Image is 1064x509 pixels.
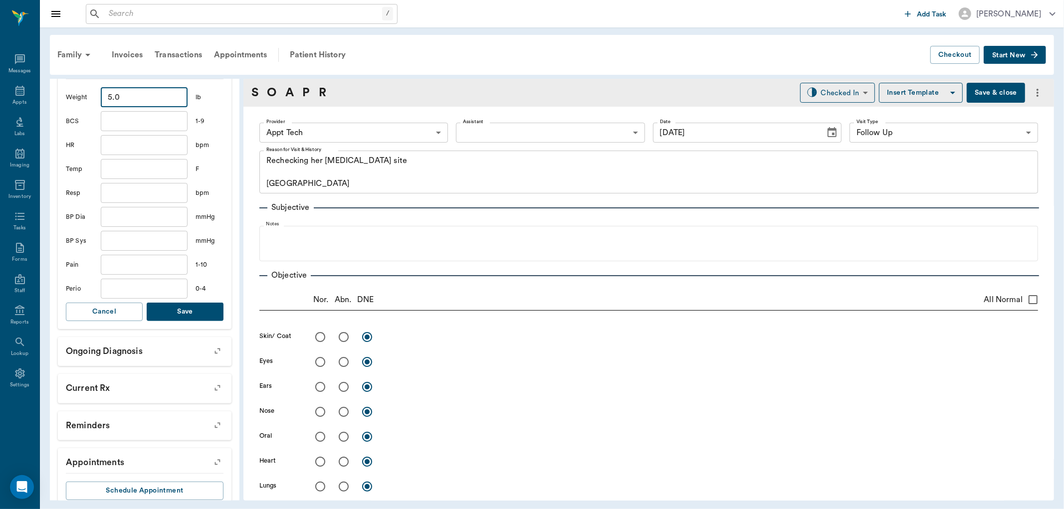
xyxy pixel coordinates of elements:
[66,260,93,270] div: Pain
[302,84,310,102] a: P
[879,83,963,103] button: Insert Template
[335,294,352,306] p: Abn.
[967,83,1025,103] button: Save & close
[149,43,208,67] a: Transactions
[266,118,285,125] label: Provider
[259,332,291,340] label: Skin/ Coat
[984,46,1046,64] button: Start New
[14,130,25,138] div: Labs
[267,269,311,281] p: Objective
[105,7,382,21] input: Search
[10,381,30,389] div: Settings
[259,123,448,143] div: Appt Tech
[856,118,878,125] label: Visit Type
[11,350,28,357] div: Lookup
[951,4,1064,23] button: [PERSON_NAME]
[58,337,231,362] p: Ongoing diagnosis
[313,294,329,306] p: Nor.
[196,284,223,294] div: 0-4
[382,7,393,20] div: /
[66,93,93,102] div: Weight
[8,67,31,75] div: Messages
[822,123,842,143] button: Choose date, selected date is Sep 15, 2025
[660,118,670,125] label: Date
[58,448,231,473] p: Appointments
[10,319,29,326] div: Reports
[850,123,1038,143] div: Follow Up
[319,84,326,102] a: R
[66,303,143,321] button: Cancel
[12,99,26,106] div: Appts
[196,236,223,246] div: mmHg
[930,46,980,64] button: Checkout
[66,236,93,246] div: BP Sys
[196,165,223,174] div: F
[357,294,374,306] p: DNE
[58,411,231,436] p: Reminders
[196,212,223,222] div: mmHg
[267,84,276,102] a: O
[259,481,277,490] label: Lungs
[653,123,819,143] input: MM/DD/YYYY
[267,201,314,213] p: Subjective
[8,193,31,200] div: Inventory
[10,475,34,499] div: Open Intercom Messenger
[266,155,1031,189] textarea: Rechecking her [MEDICAL_DATA] site [GEOGRAPHIC_DATA]
[196,117,223,126] div: 1-9
[259,356,273,365] label: Eyes
[12,256,27,263] div: Forms
[66,188,93,198] div: Resp
[13,224,26,232] div: Tasks
[58,374,231,399] p: Current Rx
[976,8,1042,20] div: [PERSON_NAME]
[66,165,93,174] div: Temp
[66,284,93,294] div: Perio
[196,188,223,198] div: bpm
[259,406,274,415] label: Nose
[66,141,93,150] div: HR
[266,146,321,153] label: Reason for Visit & History
[259,431,272,440] label: Oral
[14,287,25,295] div: Staff
[196,93,223,102] div: lb
[266,221,279,228] label: Notes
[1029,84,1046,101] button: more
[208,43,273,67] a: Appointments
[285,84,294,102] a: A
[147,303,223,321] button: Save
[66,482,223,500] button: Schedule Appointment
[66,117,93,126] div: BCS
[984,294,1023,306] span: All Normal
[106,43,149,67] a: Invoices
[259,381,272,390] label: Ears
[821,87,859,99] div: Checked In
[251,84,258,102] a: S
[284,43,352,67] a: Patient History
[463,118,483,125] label: Assistant
[10,162,29,169] div: Imaging
[51,43,100,67] div: Family
[259,456,276,465] label: Heart
[46,4,66,24] button: Close drawer
[901,4,951,23] button: Add Task
[196,141,223,150] div: bpm
[66,212,93,222] div: BP Dia
[196,260,223,270] div: 1-10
